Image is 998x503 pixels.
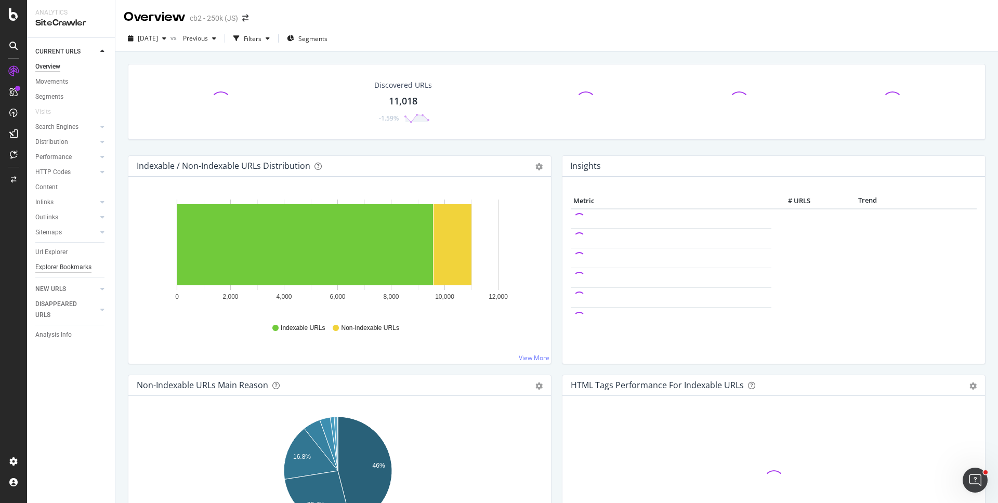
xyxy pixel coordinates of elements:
div: DISAPPEARED URLS [35,299,88,321]
span: Segments [298,34,327,43]
div: Performance [35,152,72,163]
div: Url Explorer [35,247,68,258]
div: HTTP Codes [35,167,71,178]
div: NEW URLS [35,284,66,295]
div: Movements [35,76,68,87]
div: Sitemaps [35,227,62,238]
div: cb2 - 250k (JS) [190,13,238,23]
span: Previous [179,34,208,43]
div: Filters [244,34,261,43]
th: # URLS [771,193,813,209]
div: Indexable / Non-Indexable URLs Distribution [137,161,310,171]
a: Segments [35,91,108,102]
div: Analytics [35,8,107,17]
div: gear [535,382,543,390]
a: Performance [35,152,97,163]
div: 11,018 [389,95,417,108]
a: Distribution [35,137,97,148]
text: 12,000 [489,293,508,300]
div: Overview [35,61,60,72]
a: Visits [35,107,61,117]
a: NEW URLS [35,284,97,295]
div: Distribution [35,137,68,148]
iframe: Intercom live chat [963,468,988,493]
a: HTTP Codes [35,167,97,178]
span: 2025 Oct. 9th [138,34,158,43]
a: Overview [35,61,108,72]
div: Visits [35,107,51,117]
text: 4,000 [276,293,292,300]
div: CURRENT URLS [35,46,81,57]
svg: A chart. [137,193,539,314]
a: View More [519,353,549,362]
div: Segments [35,91,63,102]
text: 0 [175,293,179,300]
a: Outlinks [35,212,97,223]
div: SiteCrawler [35,17,107,29]
h4: Insights [570,159,601,173]
a: Movements [35,76,108,87]
div: Discovered URLs [374,80,432,90]
div: Analysis Info [35,329,72,340]
button: Previous [179,30,220,47]
div: Overview [124,8,186,26]
a: CURRENT URLS [35,46,97,57]
a: Content [35,182,108,193]
div: HTML Tags Performance for Indexable URLs [571,380,744,390]
span: vs [170,33,179,42]
a: Search Engines [35,122,97,133]
div: gear [969,382,977,390]
a: Inlinks [35,197,97,208]
div: gear [535,163,543,170]
a: Sitemaps [35,227,97,238]
div: arrow-right-arrow-left [242,15,248,22]
div: Explorer Bookmarks [35,262,91,273]
div: -1.59% [379,114,399,123]
text: 8,000 [383,293,399,300]
text: 16.8% [293,453,311,460]
div: Inlinks [35,197,54,208]
div: Search Engines [35,122,78,133]
div: Non-Indexable URLs Main Reason [137,380,268,390]
a: DISAPPEARED URLS [35,299,97,321]
button: Segments [283,30,332,47]
text: 2,000 [222,293,238,300]
span: Non-Indexable URLs [341,324,399,333]
th: Metric [571,193,771,209]
a: Analysis Info [35,329,108,340]
button: [DATE] [124,30,170,47]
div: Content [35,182,58,193]
a: Explorer Bookmarks [35,262,108,273]
div: Outlinks [35,212,58,223]
a: Url Explorer [35,247,108,258]
text: 6,000 [330,293,345,300]
text: 46% [373,462,385,469]
button: Filters [229,30,274,47]
span: Indexable URLs [281,324,325,333]
th: Trend [813,193,922,209]
text: 10,000 [435,293,454,300]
